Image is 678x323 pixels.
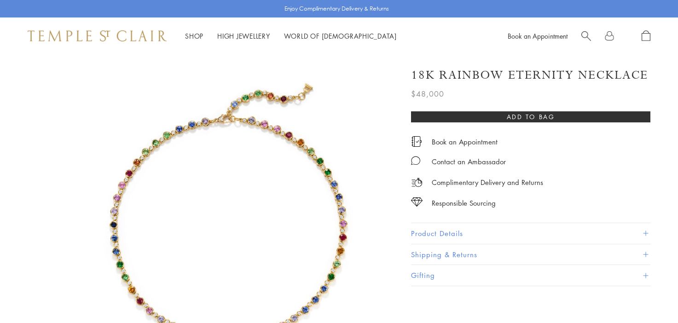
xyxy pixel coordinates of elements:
[411,265,650,286] button: Gifting
[411,136,422,147] img: icon_appointment.svg
[508,31,568,40] a: Book an Appointment
[581,30,591,42] a: Search
[411,67,648,83] h1: 18K Rainbow Eternity Necklace
[411,156,420,165] img: MessageIcon-01_2.svg
[432,156,506,167] div: Contact an Ambassador
[411,88,444,100] span: $48,000
[185,31,203,40] a: ShopShop
[507,112,555,122] span: Add to bag
[185,30,397,42] nav: Main navigation
[432,137,498,147] a: Book an Appointment
[411,197,423,207] img: icon_sourcing.svg
[217,31,270,40] a: High JewelleryHigh Jewellery
[432,197,496,209] div: Responsible Sourcing
[411,111,650,122] button: Add to bag
[411,244,650,265] button: Shipping & Returns
[411,177,423,188] img: icon_delivery.svg
[642,30,650,42] a: Open Shopping Bag
[284,4,389,13] p: Enjoy Complimentary Delivery & Returns
[432,177,543,188] p: Complimentary Delivery and Returns
[284,31,397,40] a: World of [DEMOGRAPHIC_DATA]World of [DEMOGRAPHIC_DATA]
[28,30,167,41] img: Temple St. Clair
[411,223,650,244] button: Product Details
